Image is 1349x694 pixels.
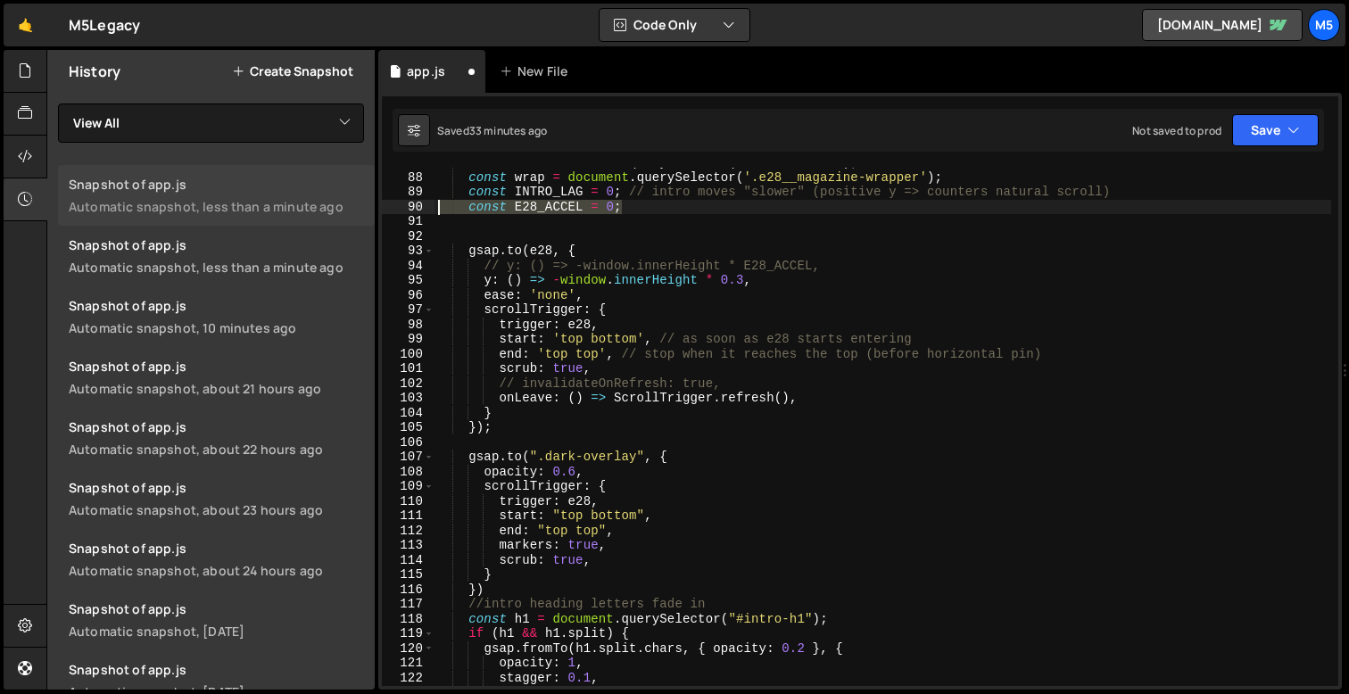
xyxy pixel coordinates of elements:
div: 92 [382,229,434,244]
div: Snapshot of app.js [69,600,364,617]
div: 33 minutes ago [469,123,547,138]
div: 98 [382,318,434,333]
div: 105 [382,420,434,435]
div: 116 [382,582,434,598]
div: 113 [382,538,434,553]
button: Save [1232,114,1319,146]
div: 110 [382,494,434,509]
div: Snapshot of app.js [69,297,364,314]
a: Snapshot of app.js Automatic snapshot, 10 minutes ago [58,286,375,347]
a: Snapshot of app.jsAutomatic snapshot, less than a minute ago [58,165,375,226]
div: 119 [382,626,434,641]
button: Create Snapshot [232,64,353,78]
div: 106 [382,435,434,450]
div: 115 [382,567,434,582]
div: 104 [382,406,434,421]
a: 🤙 [4,4,47,46]
div: 102 [382,376,434,392]
a: [DOMAIN_NAME] [1142,9,1303,41]
div: 97 [382,302,434,318]
div: Snapshot of app.js [69,236,364,253]
a: M5 [1308,9,1340,41]
div: 111 [382,508,434,524]
div: 95 [382,273,434,288]
div: Snapshot of app.js [69,479,364,496]
div: Snapshot of app.js [69,661,364,678]
div: 91 [382,214,434,229]
div: 99 [382,332,434,347]
div: Snapshot of app.js [69,358,364,375]
a: Snapshot of app.js Automatic snapshot, about 22 hours ago [58,408,375,468]
div: 107 [382,450,434,465]
div: 94 [382,259,434,274]
div: M5Legacy [69,14,140,36]
div: 96 [382,288,434,303]
div: Snapshot of app.js [69,418,364,435]
div: 114 [382,553,434,568]
div: app.js [407,62,445,80]
div: 120 [382,641,434,657]
div: 100 [382,347,434,362]
div: Automatic snapshot, 10 minutes ago [69,319,364,336]
div: Automatic snapshot, about 22 hours ago [69,441,364,458]
div: Snapshot of app.js [69,176,364,193]
a: Snapshot of app.js Automatic snapshot, about 24 hours ago [58,529,375,590]
div: 122 [382,671,434,686]
div: Automatic snapshot, [DATE] [69,623,364,640]
div: Automatic snapshot, about 21 hours ago [69,380,364,397]
h2: History [69,62,120,81]
a: Snapshot of app.js Automatic snapshot, [DATE] [58,590,375,650]
div: Automatic snapshot, less than a minute ago [69,198,364,215]
div: Not saved to prod [1132,123,1221,138]
div: 118 [382,612,434,627]
a: Snapshot of app.js Automatic snapshot, about 23 hours ago [58,468,375,529]
div: 117 [382,597,434,612]
div: Automatic snapshot, less than a minute ago [69,259,364,276]
div: Automatic snapshot, about 24 hours ago [69,562,364,579]
div: Saved [437,123,547,138]
div: 93 [382,244,434,259]
div: 109 [382,479,434,494]
div: 101 [382,361,434,376]
button: Code Only [600,9,749,41]
div: 90 [382,200,434,215]
div: 121 [382,656,434,671]
div: Snapshot of app.js [69,540,364,557]
div: 103 [382,391,434,406]
div: New File [500,62,575,80]
div: 89 [382,185,434,200]
div: Automatic snapshot, about 23 hours ago [69,501,364,518]
div: 112 [382,524,434,539]
a: Snapshot of app.jsAutomatic snapshot, less than a minute ago [58,226,375,286]
a: Snapshot of app.js Automatic snapshot, about 21 hours ago [58,347,375,408]
div: 108 [382,465,434,480]
div: 88 [382,170,434,186]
